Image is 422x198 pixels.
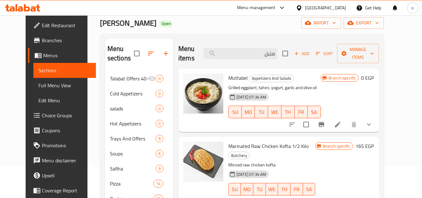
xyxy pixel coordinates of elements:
div: items [156,90,163,97]
span: 0 [156,121,163,127]
span: Pizza [110,180,153,187]
button: TH [281,106,295,118]
span: o [411,4,414,11]
span: Add item [292,49,312,58]
button: TH [278,183,290,195]
span: Manage items [342,46,374,61]
span: Branch specific [326,75,358,81]
img: Marinated Raw Chicken Kofta 1/2 Kilo [183,142,223,182]
a: Sections [33,63,96,78]
span: TU [256,185,263,194]
span: [DATE] 07:34 AM [234,171,269,177]
span: Sort [316,50,333,57]
span: [DATE] 07:34 AM [234,94,269,100]
span: Hot Appetizers [110,120,156,127]
span: Branch specific [320,143,353,149]
a: Edit Menu [33,93,96,108]
input: search [204,48,277,59]
span: Open [159,21,173,26]
p: Minced raw chicken kofta [228,161,315,169]
button: MO [241,183,253,195]
button: WE [266,183,278,195]
button: Manage items [337,44,379,63]
h2: Menu items [178,44,196,63]
button: import [301,17,341,29]
span: [PERSON_NAME] [100,16,156,30]
button: SU [228,183,241,195]
h6: 0 EGP [361,74,374,82]
a: Upsell [28,168,96,183]
button: SA [303,183,315,195]
div: items [156,150,163,157]
button: Branch-specific-item [314,117,329,132]
button: export [344,17,384,29]
span: WE [268,185,276,194]
div: items [156,165,163,172]
span: Edit Restaurant [42,22,91,29]
div: Cold Appetizers0 [105,86,173,101]
button: show more [361,117,376,132]
span: 9 [156,136,163,142]
span: 6 [156,151,163,157]
button: FR [290,183,303,195]
span: Talabat Offers 40-50% [110,75,148,82]
div: items [156,75,163,82]
button: Sort [314,49,335,58]
span: Menu disclaimer [42,157,91,164]
div: Hot Appetizers0 [105,116,173,131]
span: salads [110,105,156,112]
img: Muttabel [183,74,223,114]
a: Promotions [28,138,96,153]
button: SA [308,106,321,118]
button: TU [253,183,266,195]
svg: Inactive section [148,75,156,82]
span: MO [244,108,252,117]
span: Choice Groups [42,112,91,119]
span: Marinated Raw Chicken Kofta 1/2 Kilo [228,141,309,151]
span: SU [231,185,238,194]
h2: Menu sections [107,44,134,63]
button: WE [268,106,281,118]
a: Branches [28,33,96,48]
a: Coupons [28,123,96,138]
span: SA [310,108,318,117]
a: Choice Groups [28,108,96,123]
p: Grilled eggplant, tahini, yogurt, garlic and olive oil [228,84,321,92]
span: 0 [156,91,163,97]
button: MO [242,106,255,118]
button: FR [295,106,308,118]
span: TU [257,108,266,117]
span: Muttabel [228,73,248,83]
span: Sort items [312,49,337,58]
div: Trays And Offers [110,135,156,142]
a: Full Menu View [33,78,96,93]
div: salads0 [105,101,173,116]
span: Select section [279,47,292,60]
div: Talabat Offers 40-50%0 [105,71,173,86]
span: Soups [110,150,156,157]
div: items [156,105,163,112]
span: Full Menu View [38,82,91,89]
span: Sort sections [143,46,158,61]
div: Soups6 [105,146,173,161]
span: Branches [42,37,91,44]
span: Cold Appetizers [110,90,156,97]
h6: 165 EGP [355,142,374,150]
span: Coverage Report [42,187,91,194]
span: Add [293,50,310,57]
span: Appetizers And Salads [249,75,294,82]
div: [GEOGRAPHIC_DATA] [305,4,346,11]
button: sort-choices [285,117,300,132]
span: Butchery [229,152,250,159]
span: export [349,19,379,27]
div: Menu-management [237,4,276,12]
span: Select to update [300,118,313,131]
span: 0 [156,106,163,112]
span: SA [305,185,313,194]
span: Edit Menu [38,97,91,104]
